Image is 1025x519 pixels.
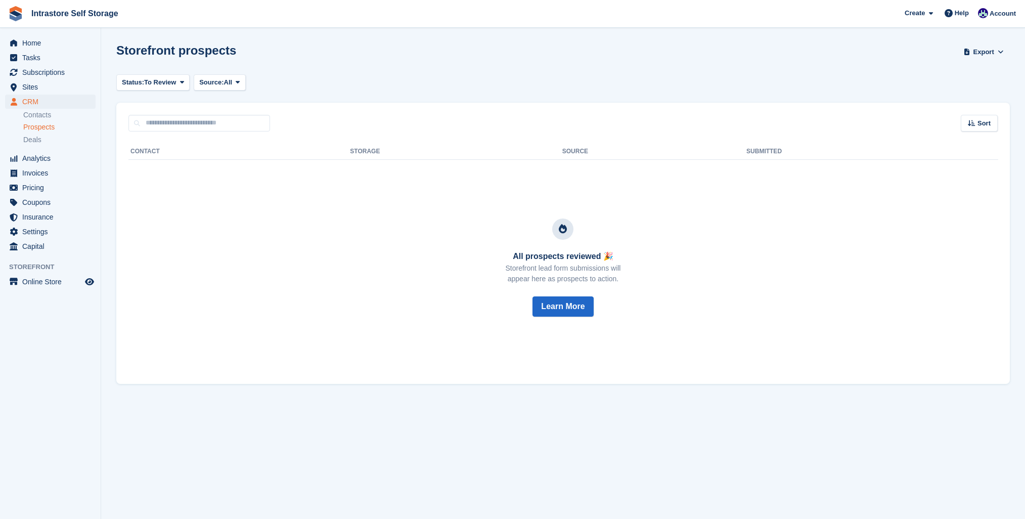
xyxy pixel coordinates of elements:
[5,225,96,239] a: menu
[350,144,562,160] th: Storage
[23,110,96,120] a: Contacts
[224,77,233,88] span: All
[5,151,96,165] a: menu
[532,296,593,317] button: Learn More
[5,239,96,253] a: menu
[506,252,621,261] h3: All prospects reviewed 🎉
[194,74,246,91] button: Source: All
[122,77,144,88] span: Status:
[746,144,998,160] th: Submitted
[5,166,96,180] a: menu
[973,47,994,57] span: Export
[22,51,83,65] span: Tasks
[5,65,96,79] a: menu
[22,166,83,180] span: Invoices
[5,95,96,109] a: menu
[22,95,83,109] span: CRM
[144,77,176,88] span: To Review
[978,8,988,18] img: Mathew Tremewan
[5,181,96,195] a: menu
[22,225,83,239] span: Settings
[5,195,96,209] a: menu
[27,5,122,22] a: Intrastore Self Storage
[5,275,96,289] a: menu
[83,276,96,288] a: Preview store
[22,239,83,253] span: Capital
[22,65,83,79] span: Subscriptions
[22,36,83,50] span: Home
[23,135,96,145] a: Deals
[23,122,96,133] a: Prospects
[5,36,96,50] a: menu
[506,263,621,284] p: Storefront lead form submissions will appear here as prospects to action.
[22,195,83,209] span: Coupons
[22,275,83,289] span: Online Store
[22,151,83,165] span: Analytics
[5,80,96,94] a: menu
[5,51,96,65] a: menu
[22,181,83,195] span: Pricing
[199,77,224,88] span: Source:
[562,144,746,160] th: Source
[116,74,190,91] button: Status: To Review
[961,44,1006,60] button: Export
[23,122,55,132] span: Prospects
[128,144,350,160] th: Contact
[23,135,41,145] span: Deals
[116,44,236,57] h1: Storefront prospects
[8,6,23,21] img: stora-icon-8386f47178a22dfd0bd8f6a31ec36ba5ce8667c1dd55bd0f319d3a0aa187defe.svg
[22,210,83,224] span: Insurance
[977,118,991,128] span: Sort
[22,80,83,94] span: Sites
[9,262,101,272] span: Storefront
[905,8,925,18] span: Create
[5,210,96,224] a: menu
[955,8,969,18] span: Help
[990,9,1016,19] span: Account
